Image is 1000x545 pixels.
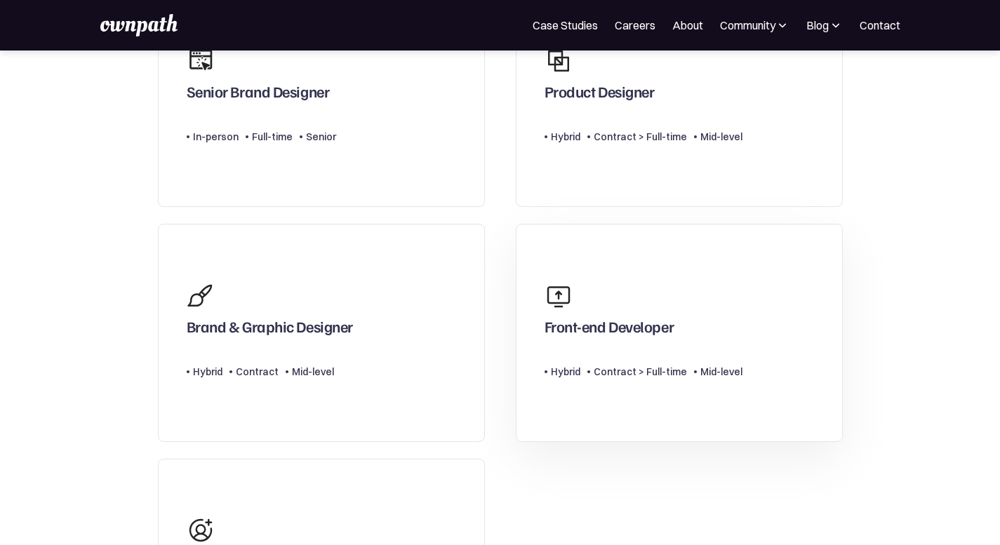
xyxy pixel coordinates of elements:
[806,17,843,34] div: Blog
[720,17,775,34] div: Community
[700,363,742,380] div: Mid-level
[551,128,580,145] div: Hybrid
[551,363,580,380] div: Hybrid
[533,17,598,34] a: Case Studies
[594,128,687,145] div: Contract > Full-time
[158,224,485,442] a: Brand & Graphic DesignerHybridContractMid-level
[615,17,655,34] a: Careers
[545,82,655,107] div: Product Designer
[306,128,336,145] div: Senior
[806,17,829,34] div: Blog
[252,128,293,145] div: Full-time
[193,128,239,145] div: In-person
[594,363,687,380] div: Contract > Full-time
[292,363,334,380] div: Mid-level
[236,363,279,380] div: Contract
[545,317,674,342] div: Front-end Developer
[672,17,703,34] a: About
[187,82,330,107] div: Senior Brand Designer
[700,128,742,145] div: Mid-level
[720,17,789,34] div: Community
[516,224,843,442] a: Front-end DeveloperHybridContract > Full-timeMid-level
[860,17,900,34] a: Contact
[187,317,353,342] div: Brand & Graphic Designer
[193,363,222,380] div: Hybrid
